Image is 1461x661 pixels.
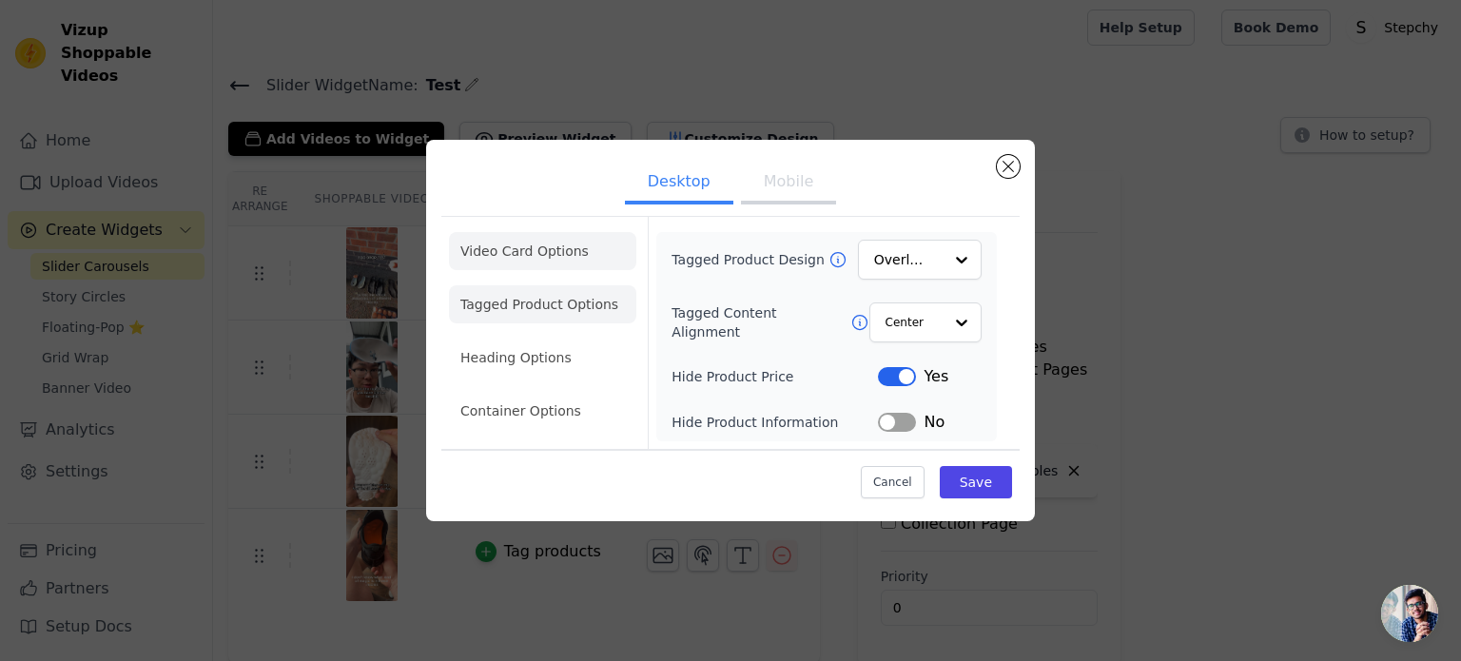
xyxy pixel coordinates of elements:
button: Desktop [625,163,733,204]
label: Hide Product Information [672,413,878,432]
label: Tagged Content Alignment [672,303,849,341]
li: Video Card Options [449,232,636,270]
button: Mobile [741,163,836,204]
li: Heading Options [449,339,636,377]
div: Open chat [1381,585,1438,642]
label: Hide Product Price [672,367,878,386]
button: Cancel [861,466,925,498]
li: Tagged Product Options [449,285,636,323]
button: Close modal [997,155,1020,178]
span: No [924,411,945,434]
li: Container Options [449,392,636,430]
button: Save [940,466,1012,498]
label: Tagged Product Design [672,250,828,269]
span: Yes [924,365,948,388]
